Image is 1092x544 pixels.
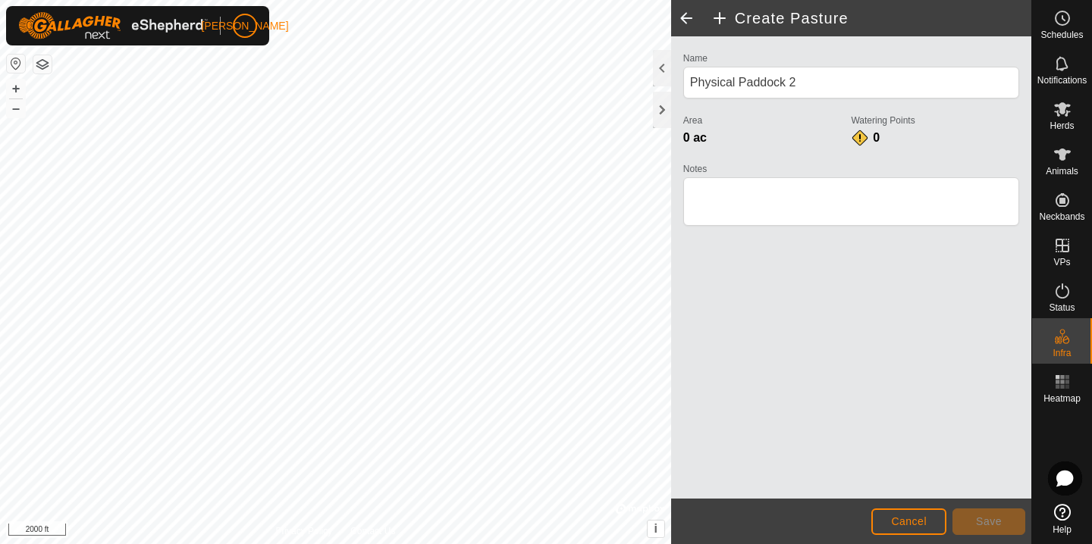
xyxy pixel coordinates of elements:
button: i [648,521,664,537]
a: Help [1032,498,1092,540]
label: Area [683,114,852,127]
span: Herds [1050,121,1074,130]
span: 0 [873,131,880,144]
img: Gallagher Logo [18,12,208,39]
span: [PERSON_NAME] [201,18,288,34]
button: Map Layers [33,55,52,73]
span: Animals [1046,167,1078,176]
span: Help [1053,525,1072,534]
label: Notes [683,162,1019,176]
button: Save [952,508,1025,535]
a: Privacy Policy [275,524,332,538]
span: Heatmap [1043,394,1081,403]
span: Status [1049,303,1075,312]
span: Infra [1053,349,1071,358]
span: 0 ac [683,131,707,144]
h2: Create Pasture [711,9,1031,27]
span: Cancel [891,515,927,527]
span: Schedules [1040,30,1083,39]
button: – [7,99,25,117]
button: + [7,80,25,98]
a: Contact Us [350,524,395,538]
span: Neckbands [1039,212,1084,221]
span: Notifications [1037,76,1087,85]
button: Reset Map [7,55,25,73]
span: Save [976,515,1002,527]
span: VPs [1053,258,1070,267]
span: i [654,522,657,535]
label: Name [683,52,1019,65]
label: Watering Points [851,114,1019,127]
button: Cancel [871,508,946,535]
